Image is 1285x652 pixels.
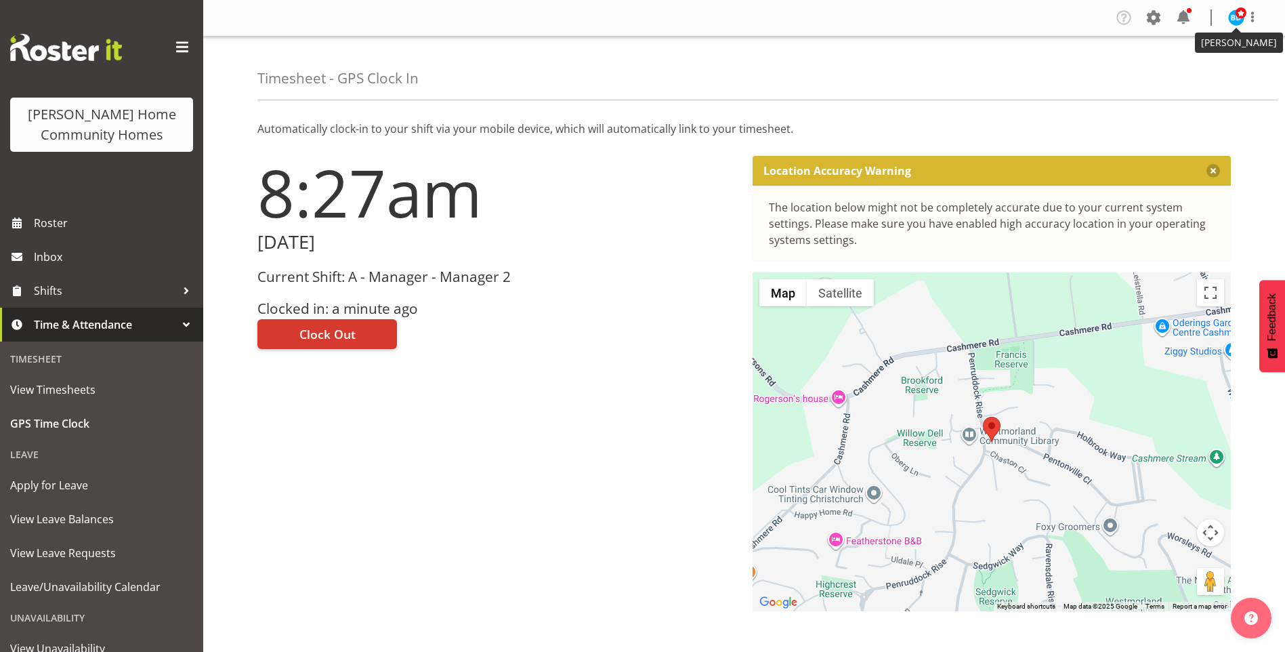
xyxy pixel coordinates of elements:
a: View Leave Balances [3,502,200,536]
span: GPS Time Clock [10,413,193,434]
button: Clock Out [257,319,397,349]
div: The location below might not be completely accurate due to your current system settings. Please m... [769,199,1215,248]
div: Timesheet [3,345,200,373]
a: GPS Time Clock [3,407,200,441]
button: Show street map [759,279,807,306]
img: Google [756,594,801,611]
a: Leave/Unavailability Calendar [3,570,200,604]
button: Keyboard shortcuts [997,602,1055,611]
span: Clock Out [299,325,356,343]
span: Shifts [34,281,176,301]
h3: Current Shift: A - Manager - Manager 2 [257,269,736,285]
span: View Timesheets [10,380,193,400]
a: Open this area in Google Maps (opens a new window) [756,594,801,611]
img: barbara-dunlop8515.jpg [1228,9,1244,26]
a: Apply for Leave [3,468,200,502]
span: Apply for Leave [10,475,193,495]
span: View Leave Requests [10,543,193,563]
a: Report a map error [1173,603,1227,610]
button: Toggle fullscreen view [1197,279,1224,306]
span: Inbox [34,247,196,267]
a: View Leave Requests [3,536,200,570]
div: Unavailability [3,604,200,632]
button: Show satellite imagery [807,279,874,306]
a: View Timesheets [3,373,200,407]
img: help-xxl-2.png [1244,611,1258,625]
a: Terms (opens in new tab) [1145,603,1164,610]
button: Feedback - Show survey [1259,280,1285,372]
h2: [DATE] [257,232,736,253]
p: Automatically clock-in to your shift via your mobile device, which will automatically link to you... [257,121,1231,137]
span: Map data ©2025 Google [1063,603,1137,610]
span: Roster [34,213,196,233]
h3: Clocked in: a minute ago [257,301,736,317]
div: [PERSON_NAME] Home Community Homes [24,104,180,145]
span: Feedback [1266,293,1278,341]
span: View Leave Balances [10,509,193,529]
div: Leave [3,441,200,468]
p: Location Accuracy Warning [763,164,911,178]
span: Time & Attendance [34,314,176,335]
h4: Timesheet - GPS Clock In [257,70,419,86]
img: Rosterit website logo [10,34,122,61]
span: Leave/Unavailability Calendar [10,577,193,597]
button: Close message [1206,164,1220,178]
button: Drag Pegman onto the map to open Street View [1197,568,1224,595]
h1: 8:27am [257,156,736,229]
button: Map camera controls [1197,519,1224,546]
